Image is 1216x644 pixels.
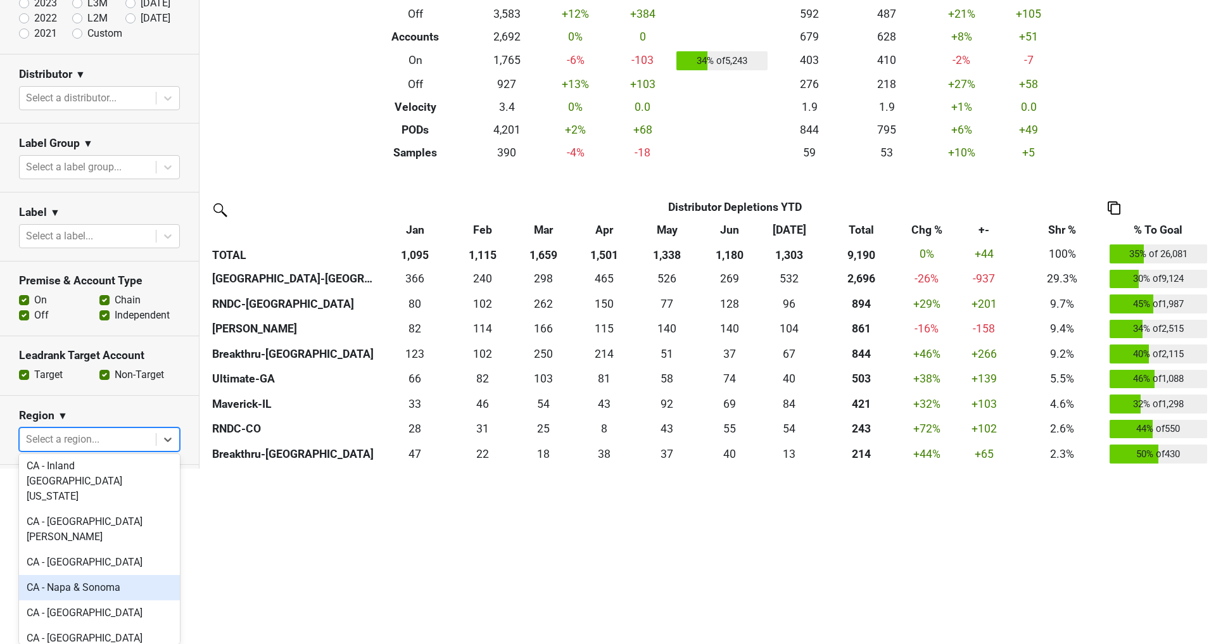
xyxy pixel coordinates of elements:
td: 53.5 [759,417,819,442]
td: +13 % [540,73,612,96]
td: +49 [998,118,1060,141]
th: 420.666 [819,391,904,417]
th: 894.470 [819,291,904,317]
div: 102 [456,346,510,362]
td: +105 [998,3,1060,25]
div: 47 [381,446,450,462]
td: 37.333 [700,467,759,492]
td: 8.499 [377,467,453,492]
td: 268.668 [700,267,759,292]
td: 104.167 [759,317,819,342]
div: 2,696 [822,270,901,287]
td: 0 % [540,25,612,48]
span: +44 [975,248,994,260]
th: Feb: activate to sort column ascending [453,218,512,241]
div: CA - Napa & Sonoma [19,575,180,600]
td: 81.5 [453,367,512,392]
th: 179.166 [819,467,904,492]
div: 150 [578,296,631,312]
th: Accounts [357,25,475,48]
td: -103 [612,48,673,73]
div: 140 [703,320,757,337]
label: Target [34,367,63,382]
div: 13 [763,446,816,462]
td: 525.665 [634,267,700,292]
div: 96 [763,296,816,312]
th: Mar: activate to sort column ascending [512,218,574,241]
th: Off [357,3,475,25]
div: 465 [578,270,631,287]
td: 51.335 [634,341,700,367]
h3: Region [19,409,54,422]
td: 122.51 [377,341,453,367]
td: +2 % [540,118,612,141]
div: 22 [456,446,510,462]
th: Samples [357,141,475,164]
label: [DATE] [141,11,170,26]
td: 8.334 [574,417,634,442]
td: 403 [771,48,848,73]
div: 532 [763,270,816,287]
th: Shr %: activate to sort column ascending [1018,218,1106,241]
label: Non-Target [115,367,164,382]
td: +384 [612,3,673,25]
th: On [357,48,475,73]
td: +29 % [904,291,950,317]
td: 1.9 [771,96,848,118]
td: 114.167 [453,317,512,342]
td: 0.0 [612,96,673,118]
td: 103.03 [512,367,574,392]
div: 214 [578,346,631,362]
div: 28 [381,420,450,437]
td: +72 % [904,417,950,442]
div: 51 [637,346,697,362]
th: Chg %: activate to sort column ascending [904,218,950,241]
td: 81.668 [377,317,453,342]
div: CA - [GEOGRAPHIC_DATA] [19,600,180,626]
div: 54 [763,420,816,437]
td: 927 [474,73,540,96]
td: 95.833 [759,291,819,317]
div: 74 [703,370,757,387]
div: 33 [381,396,450,412]
td: 24.7 [512,417,574,442]
div: 102 [456,296,510,312]
h3: Distributor [19,68,72,81]
td: +38 % [904,367,950,392]
th: PODs [357,118,475,141]
div: CA - [GEOGRAPHIC_DATA] [19,550,180,575]
th: Off [357,73,475,96]
td: 214.336 [574,341,634,367]
label: On [34,293,47,308]
td: 297.8 [512,267,574,292]
span: ▼ [50,205,60,220]
div: CA - Inland [GEOGRAPHIC_DATA][US_STATE] [19,453,180,509]
td: +32 % [904,391,950,417]
div: 240 [456,270,510,287]
td: 410 [848,48,925,73]
span: 0% [920,248,934,260]
label: 2022 [34,11,57,26]
div: CA - [GEOGRAPHIC_DATA][PERSON_NAME] [19,509,180,550]
th: 242.734 [819,417,904,442]
td: 592 [771,3,848,25]
div: 250 [516,346,572,362]
td: 0 % [540,96,612,118]
td: 250.334 [512,341,574,367]
h3: Label Group [19,137,80,150]
th: 861.169 [819,317,904,342]
td: 66.671 [759,341,819,367]
td: 55.333 [700,417,759,442]
td: 14.333 [574,467,634,492]
td: 80.99 [574,367,634,392]
td: 27.5 [377,417,453,442]
div: 115 [578,320,631,337]
th: [PERSON_NAME]-MA [209,467,377,492]
td: +46 % [904,341,950,367]
td: 36.669 [700,341,759,367]
th: 2695.603 [819,267,904,292]
th: Maverick-IL [209,391,377,417]
span: ▼ [83,136,93,151]
th: Velocity [357,96,475,118]
td: +6 % [925,118,997,141]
